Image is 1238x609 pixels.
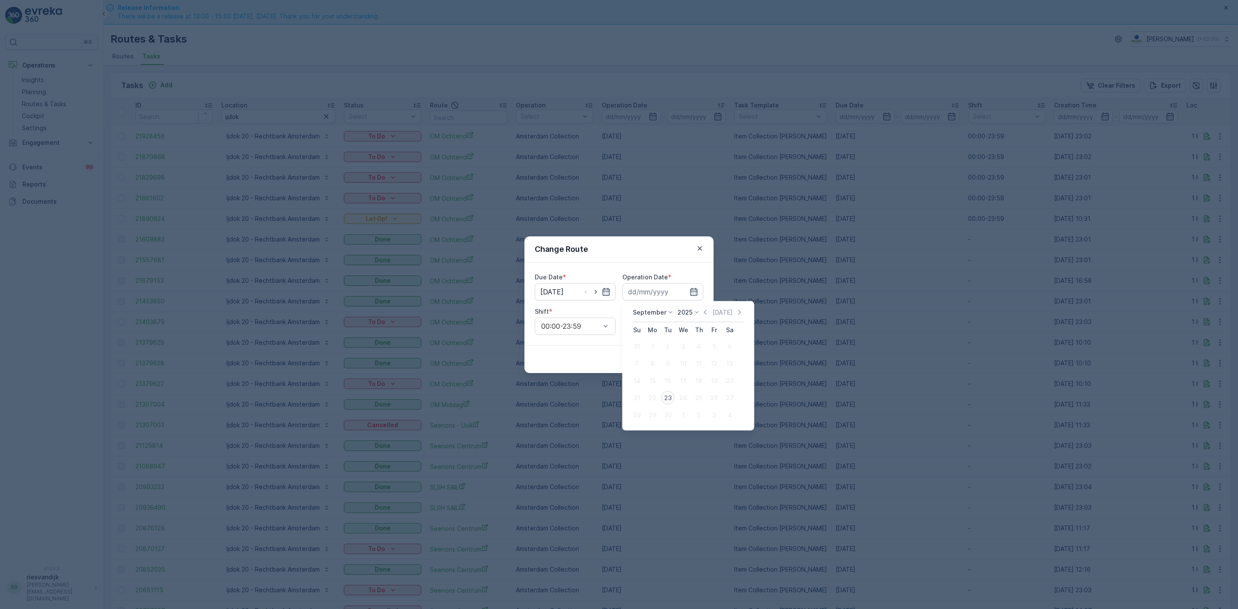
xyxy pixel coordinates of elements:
[722,322,738,338] th: Saturday
[646,340,659,353] div: 1
[535,308,549,315] label: Shift
[677,408,690,422] div: 1
[646,391,659,405] div: 22
[692,340,706,353] div: 4
[535,243,588,255] p: Change Route
[712,308,732,317] p: [DATE]
[633,308,666,317] p: September
[677,374,690,388] div: 17
[692,357,706,370] div: 11
[677,357,690,370] div: 10
[661,408,675,422] div: 30
[645,322,660,338] th: Monday
[535,273,563,281] label: Due Date
[622,273,668,281] label: Operation Date
[723,357,737,370] div: 13
[723,374,737,388] div: 20
[691,322,707,338] th: Thursday
[723,408,737,422] div: 4
[646,408,659,422] div: 29
[692,408,706,422] div: 2
[708,374,721,388] div: 19
[707,322,722,338] th: Friday
[708,408,721,422] div: 3
[630,374,644,388] div: 14
[660,322,676,338] th: Tuesday
[630,391,644,405] div: 21
[661,340,675,353] div: 2
[630,340,644,353] div: 31
[535,283,616,300] input: dd/mm/yyyy
[661,357,675,370] div: 9
[723,391,737,405] div: 27
[646,357,659,370] div: 8
[630,357,644,370] div: 7
[708,357,721,370] div: 12
[661,374,675,388] div: 16
[646,374,659,388] div: 15
[708,340,721,353] div: 5
[692,374,706,388] div: 18
[676,322,691,338] th: Wednesday
[692,391,706,405] div: 25
[622,283,703,300] input: dd/mm/yyyy
[661,391,675,405] div: 23
[629,322,645,338] th: Sunday
[677,308,693,317] p: 2025
[708,391,721,405] div: 26
[723,340,737,353] div: 6
[677,391,690,405] div: 24
[630,408,644,422] div: 28
[677,340,690,353] div: 3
